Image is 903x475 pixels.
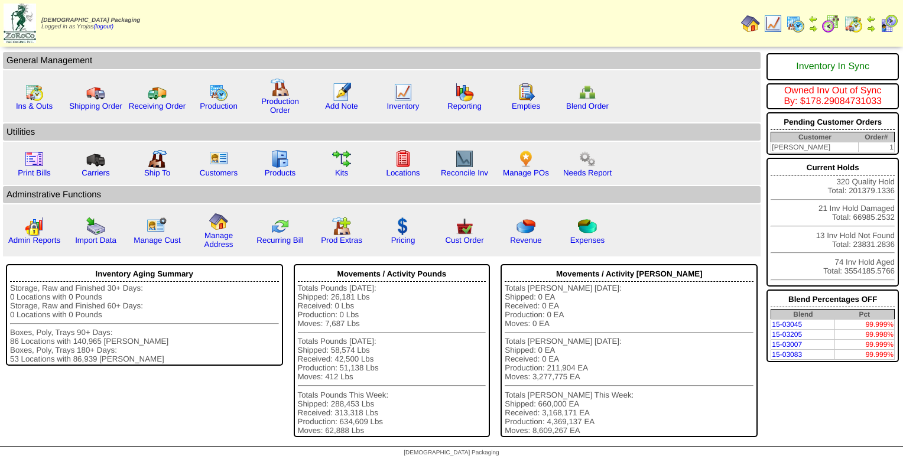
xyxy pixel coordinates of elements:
img: workorder.gif [517,83,535,102]
img: orders.gif [332,83,351,102]
a: (logout) [93,24,113,30]
a: Import Data [75,236,116,245]
img: arrowright.gif [866,24,876,33]
div: Inventory In Sync [771,56,895,78]
td: General Management [3,52,761,69]
img: arrowleft.gif [866,14,876,24]
a: Carriers [82,168,109,177]
a: Receiving Order [129,102,186,110]
td: 99.999% [835,320,895,330]
a: Products [265,168,296,177]
img: graph2.png [25,217,44,236]
a: Admin Reports [8,236,60,245]
span: [DEMOGRAPHIC_DATA] Packaging [41,17,140,24]
a: 15-03045 [772,320,802,328]
th: Customer [771,132,859,142]
a: Manage Address [204,231,233,249]
a: Production [200,102,238,110]
a: Manage POs [503,168,549,177]
div: 320 Quality Hold Total: 201379.1336 21 Inv Hold Damaged Total: 66985.2532 13 Inv Hold Not Found T... [766,158,899,287]
img: zoroco-logo-small.webp [4,4,36,43]
img: truck3.gif [86,149,105,168]
a: Expenses [570,236,605,245]
img: graph.gif [455,83,474,102]
a: Kits [335,168,348,177]
div: Current Holds [771,160,895,175]
img: truck2.gif [148,83,167,102]
a: Reporting [447,102,482,110]
a: Needs Report [563,168,612,177]
img: truck.gif [86,83,105,102]
img: calendarblend.gif [821,14,840,33]
a: Cust Order [445,236,483,245]
a: Revenue [510,236,541,245]
div: Inventory Aging Summary [10,266,279,282]
img: calendarprod.gif [209,83,228,102]
span: [DEMOGRAPHIC_DATA] Packaging [404,450,499,456]
div: Movements / Activity Pounds [298,266,486,282]
img: calendarinout.gif [844,14,863,33]
td: 99.999% [835,340,895,350]
a: Ins & Outs [16,102,53,110]
span: Logged in as Yrojas [41,17,140,30]
a: Reconcile Inv [441,168,488,177]
a: 15-03083 [772,350,802,359]
img: invoice2.gif [25,149,44,168]
div: Totals Pounds [DATE]: Shipped: 26,181 Lbs Received: 0 Lbs Production: 0 Lbs Moves: 7,687 Lbs Tota... [298,284,486,435]
img: factory2.gif [148,149,167,168]
td: Adminstrative Functions [3,186,761,203]
img: cust_order.png [455,217,474,236]
img: line_graph.gif [764,14,782,33]
a: Empties [512,102,540,110]
img: prodextras.gif [332,217,351,236]
img: customers.gif [209,149,228,168]
div: Totals [PERSON_NAME] [DATE]: Shipped: 0 EA Received: 0 EA Production: 0 EA Moves: 0 EA Totals [PE... [505,284,753,435]
a: Recurring Bill [256,236,303,245]
th: Order# [859,132,895,142]
img: home.gif [741,14,760,33]
td: 99.999% [835,350,895,360]
a: Ship To [144,168,170,177]
img: line_graph2.gif [455,149,474,168]
img: cabinet.gif [271,149,290,168]
img: arrowright.gif [808,24,818,33]
td: [PERSON_NAME] [771,142,859,152]
a: 15-03007 [772,340,802,349]
img: calendarinout.gif [25,83,44,102]
td: 1 [859,142,895,152]
a: Blend Order [566,102,609,110]
img: arrowleft.gif [808,14,818,24]
img: network.png [578,83,597,102]
img: locations.gif [394,149,412,168]
img: calendarcustomer.gif [879,14,898,33]
td: Utilities [3,123,761,141]
a: 15-03205 [772,330,802,339]
th: Pct [835,310,895,320]
a: Shipping Order [69,102,122,110]
img: factory.gif [271,78,290,97]
div: Movements / Activity [PERSON_NAME] [505,266,753,282]
a: Inventory [387,102,420,110]
a: Manage Cust [134,236,180,245]
img: home.gif [209,212,228,231]
img: workflow.gif [332,149,351,168]
img: managecust.png [147,217,168,236]
a: Prod Extras [321,236,362,245]
img: calendarprod.gif [786,14,805,33]
div: Pending Customer Orders [771,115,895,130]
a: Locations [386,168,420,177]
img: pie_chart2.png [578,217,597,236]
img: workflow.png [578,149,597,168]
a: Print Bills [18,168,51,177]
img: pie_chart.png [517,217,535,236]
img: po.png [517,149,535,168]
a: Add Note [325,102,358,110]
div: Blend Percentages OFF [771,292,895,307]
td: 99.998% [835,330,895,340]
div: Storage, Raw and Finished 30+ Days: 0 Locations with 0 Pounds Storage, Raw and Finished 60+ Days:... [10,284,279,363]
img: dollar.gif [394,217,412,236]
div: Owned Inv Out of Sync By: $178.29084731033 [771,86,895,107]
img: import.gif [86,217,105,236]
a: Customers [200,168,238,177]
a: Production Order [261,97,299,115]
